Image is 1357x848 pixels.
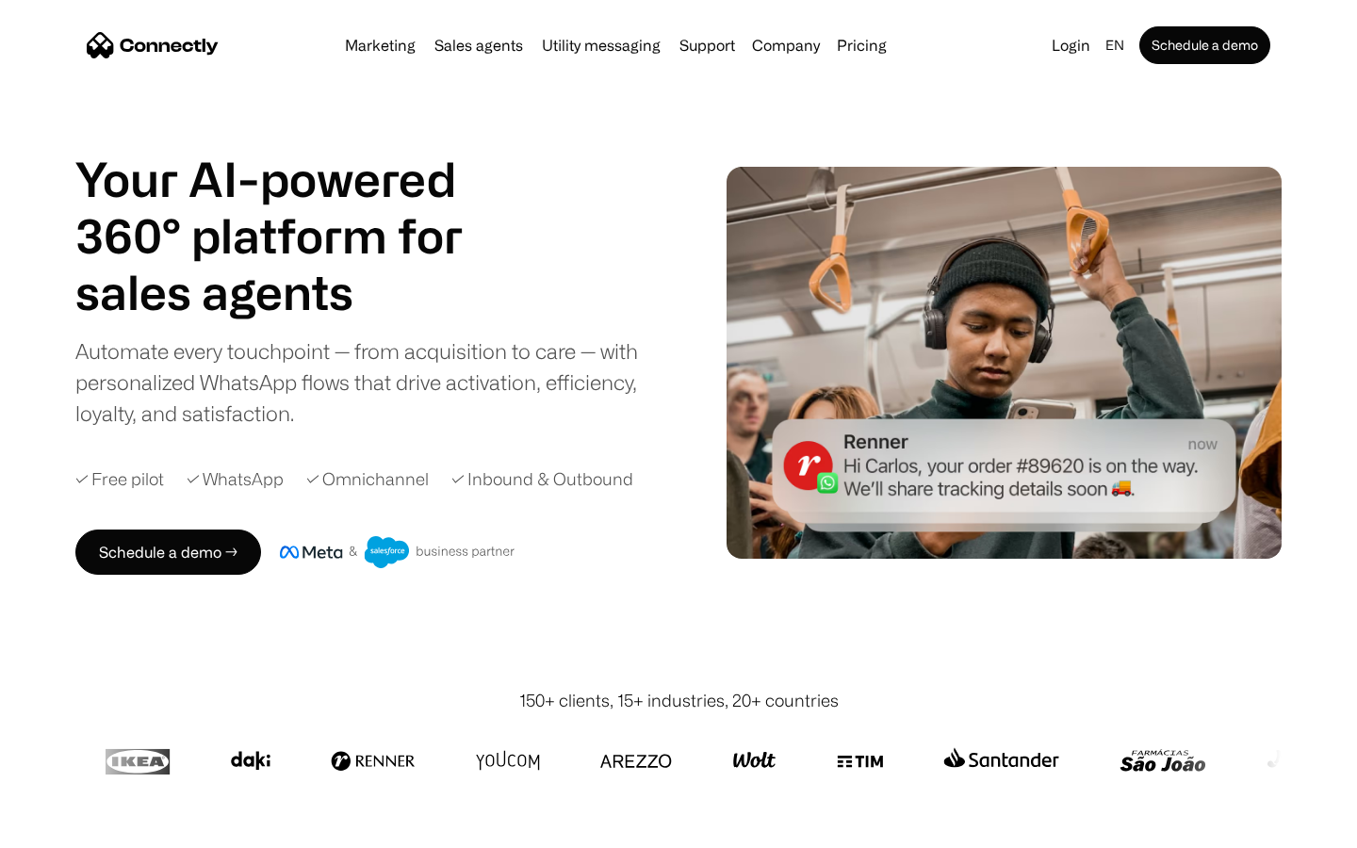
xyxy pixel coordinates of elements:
[75,335,669,429] div: Automate every touchpoint — from acquisition to care — with personalized WhatsApp flows that driv...
[306,466,429,492] div: ✓ Omnichannel
[519,688,839,713] div: 150+ clients, 15+ industries, 20+ countries
[1044,32,1098,58] a: Login
[280,536,515,568] img: Meta and Salesforce business partner badge.
[672,38,743,53] a: Support
[1139,26,1270,64] a: Schedule a demo
[752,32,820,58] div: Company
[75,466,164,492] div: ✓ Free pilot
[427,38,531,53] a: Sales agents
[19,813,113,841] aside: Language selected: English
[75,264,509,320] h1: sales agents
[534,38,668,53] a: Utility messaging
[1105,32,1124,58] div: en
[38,815,113,841] ul: Language list
[75,151,509,264] h1: Your AI-powered 360° platform for
[187,466,284,492] div: ✓ WhatsApp
[829,38,894,53] a: Pricing
[75,530,261,575] a: Schedule a demo →
[337,38,423,53] a: Marketing
[451,466,633,492] div: ✓ Inbound & Outbound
